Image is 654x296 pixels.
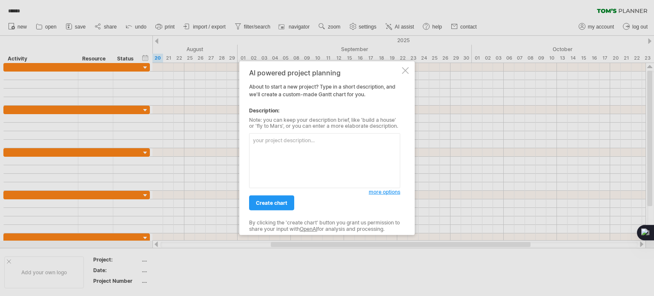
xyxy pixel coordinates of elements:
[249,69,400,227] div: About to start a new project? Type in a short description, and we'll create a custom-made Gantt c...
[249,195,294,210] a: create chart
[249,117,400,129] div: Note: you can keep your description brief, like 'build a house' or 'fly to Mars', or you can ente...
[249,69,400,76] div: AI powered project planning
[369,189,400,195] span: more options
[249,220,400,232] div: By clicking the 'create chart' button you grant us permission to share your input with for analys...
[369,188,400,196] a: more options
[249,106,400,114] div: Description:
[300,225,317,232] a: OpenAI
[256,200,287,206] span: create chart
